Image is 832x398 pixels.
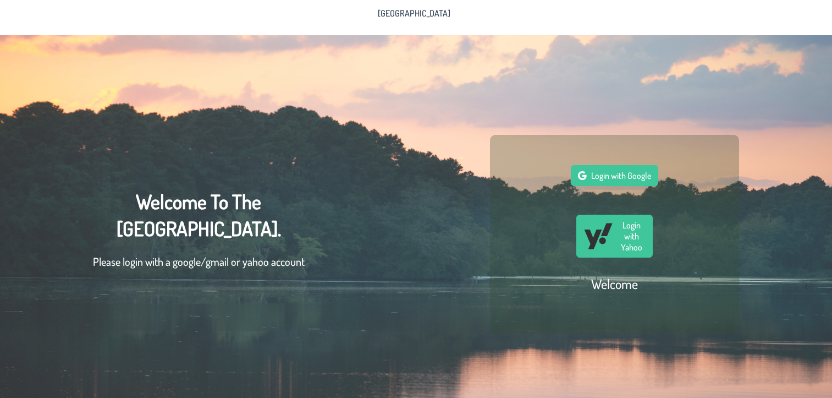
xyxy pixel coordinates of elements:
h2: Welcome [591,275,638,292]
p: Please login with a google/gmail or yahoo account [93,253,305,270]
a: [GEOGRAPHIC_DATA] [371,4,457,22]
span: Login with Google [591,170,651,181]
span: [GEOGRAPHIC_DATA] [378,9,450,18]
span: Login with Yahoo [618,220,646,253]
li: Pine Lake Park [371,4,457,22]
button: Login with Google [571,165,658,186]
div: Welcome To The [GEOGRAPHIC_DATA]. [93,188,305,281]
button: Login with Yahoo [576,215,653,258]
